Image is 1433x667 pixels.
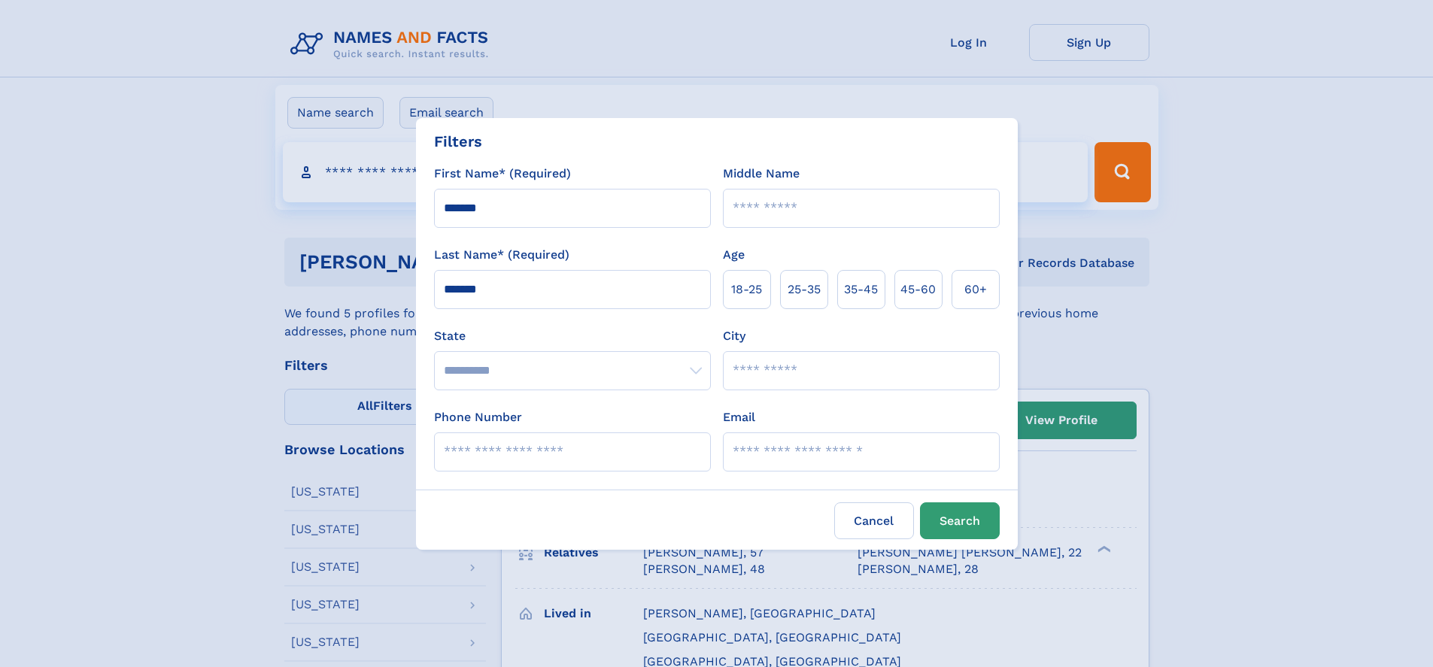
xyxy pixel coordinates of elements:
label: City [723,327,745,345]
label: First Name* (Required) [434,165,571,183]
label: Cancel [834,502,914,539]
span: 25‑35 [788,280,821,299]
span: 35‑45 [844,280,878,299]
button: Search [920,502,1000,539]
span: 18‑25 [731,280,762,299]
label: State [434,327,711,345]
label: Email [723,408,755,426]
label: Middle Name [723,165,800,183]
label: Phone Number [434,408,522,426]
span: 60+ [964,280,987,299]
div: Filters [434,130,482,153]
label: Last Name* (Required) [434,246,569,264]
span: 45‑60 [900,280,936,299]
label: Age [723,246,745,264]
